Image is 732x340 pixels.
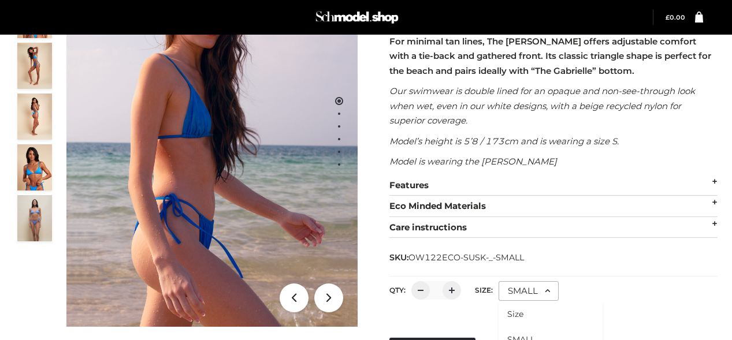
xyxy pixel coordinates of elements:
span: OW122ECO-SUSK-_-SMALL [408,252,524,263]
img: Schmodel Admin 964 [314,6,400,29]
img: SSVC.jpg [17,195,52,241]
bdi: 0.00 [666,14,685,21]
label: Size: [475,286,493,294]
div: Features [389,175,718,196]
em: Model is wearing the [PERSON_NAME] [389,156,557,167]
img: 4.Alex-top_CN-1-1-2.jpg [17,43,52,89]
img: 3.Alex-top_CN-1-1-2.jpg [17,94,52,140]
a: £0.00 [666,14,685,21]
div: SMALL [499,281,559,301]
span: £ [666,14,670,21]
label: QTY: [389,286,406,294]
span: SKU: [389,251,525,264]
img: 2.Alex-top_CN-1-1-2.jpg [17,144,52,190]
em: Our swimwear is double lined for an opaque and non-see-through look when wet, even in our white d... [389,85,695,126]
em: Model’s height is 5’8 / 173cm and is wearing a size S. [389,136,619,147]
div: Eco Minded Materials [389,196,718,217]
li: Size [499,301,603,327]
strong: For minimal tan lines, The [PERSON_NAME] offers adjustable comfort with a tie-back and gathered f... [389,36,711,76]
div: Care instructions [389,217,718,238]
